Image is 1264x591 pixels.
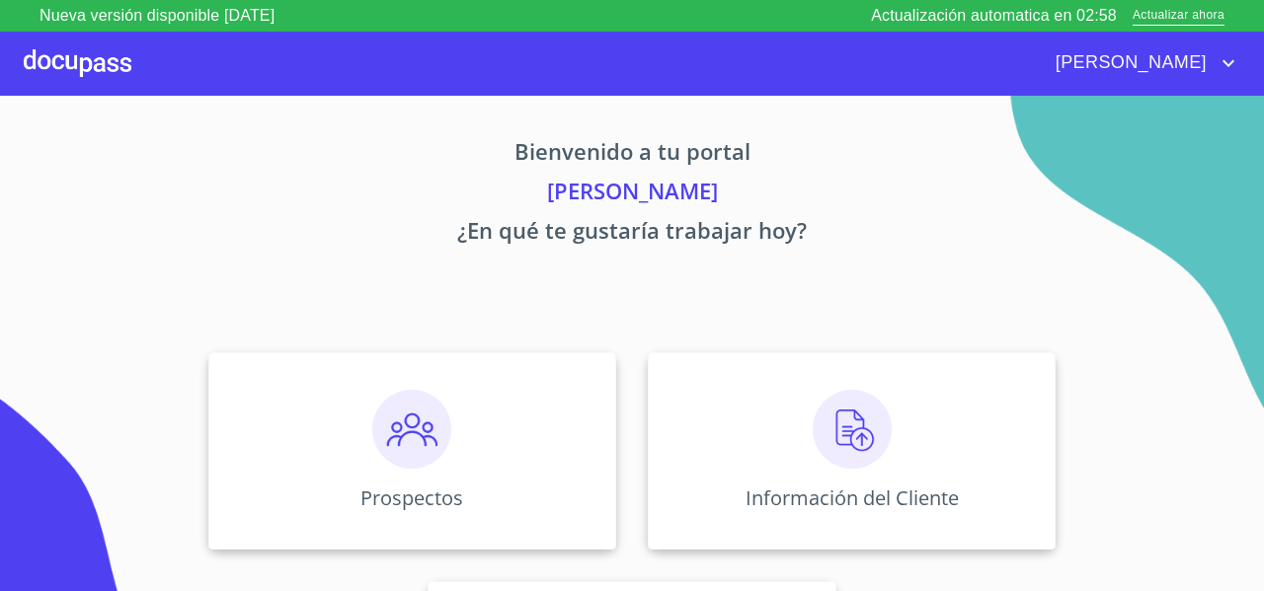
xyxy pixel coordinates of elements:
[813,390,892,469] img: carga.png
[24,175,1240,214] p: [PERSON_NAME]
[39,4,275,28] p: Nueva versión disponible [DATE]
[871,4,1117,28] p: Actualización automatica en 02:58
[1041,47,1217,79] span: [PERSON_NAME]
[746,484,959,511] p: Información del Cliente
[1041,47,1240,79] button: account of current user
[24,135,1240,175] p: Bienvenido a tu portal
[360,484,463,511] p: Prospectos
[372,390,451,469] img: prospectos.png
[1133,6,1224,27] span: Actualizar ahora
[24,214,1240,254] p: ¿En qué te gustaría trabajar hoy?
